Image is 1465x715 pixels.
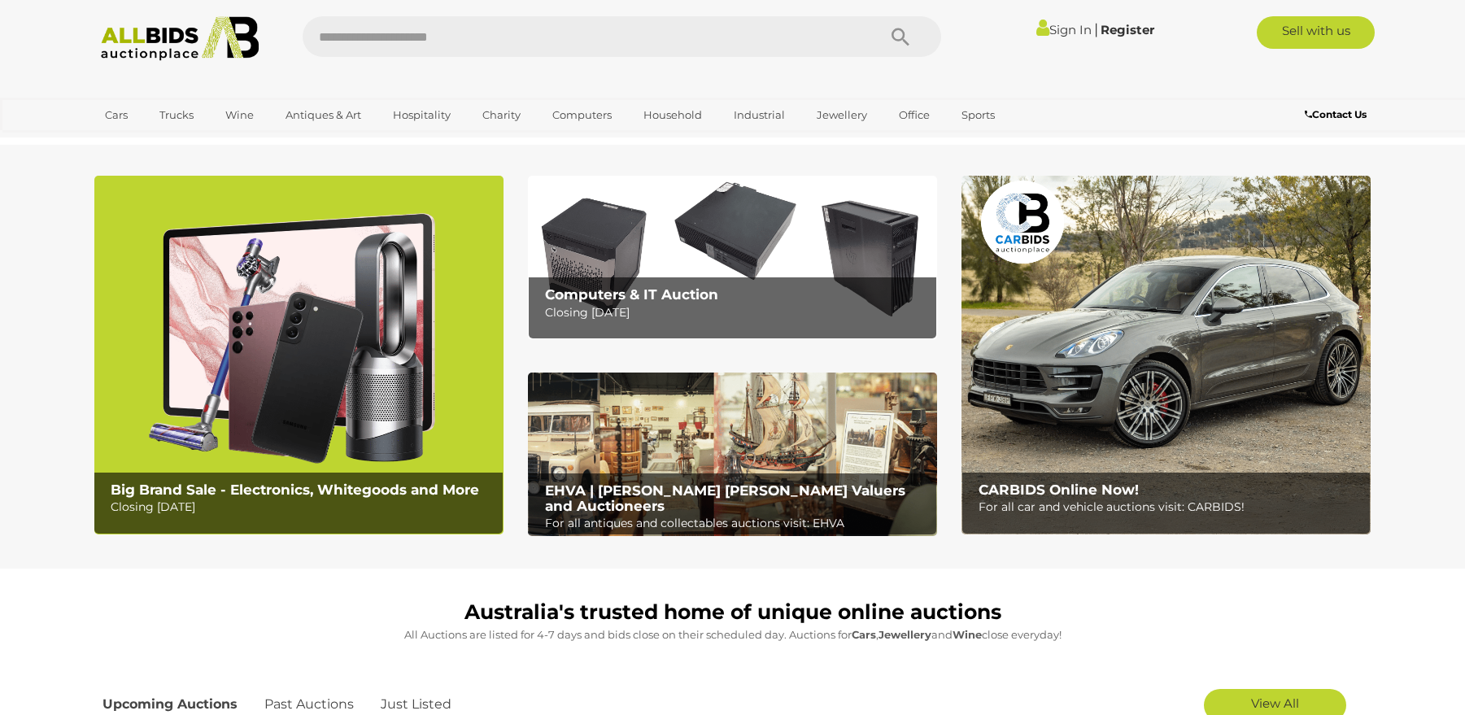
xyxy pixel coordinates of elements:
a: Hospitality [382,102,461,129]
strong: Wine [953,628,982,641]
img: CARBIDS Online Now! [961,176,1371,534]
img: EHVA | Evans Hastings Valuers and Auctioneers [528,373,937,537]
a: Sell with us [1257,16,1375,49]
a: Big Brand Sale - Electronics, Whitegoods and More Big Brand Sale - Electronics, Whitegoods and Mo... [94,176,504,534]
a: [GEOGRAPHIC_DATA] [94,129,231,155]
img: Allbids.com.au [92,16,268,61]
h1: Australia's trusted home of unique online auctions [102,601,1363,624]
span: View All [1251,695,1299,711]
span: | [1094,20,1098,38]
a: Sign In [1036,22,1092,37]
a: Cars [94,102,138,129]
a: Office [888,102,940,129]
a: Industrial [723,102,796,129]
a: Jewellery [806,102,878,129]
a: Register [1101,22,1154,37]
a: Wine [215,102,264,129]
strong: Cars [852,628,876,641]
a: Household [633,102,713,129]
a: Contact Us [1305,106,1371,124]
a: Computers & IT Auction Computers & IT Auction Closing [DATE] [528,176,937,339]
button: Search [860,16,941,57]
p: Closing [DATE] [545,303,928,323]
img: Computers & IT Auction [528,176,937,339]
a: Antiques & Art [275,102,372,129]
p: For all antiques and collectables auctions visit: EHVA [545,513,928,534]
a: Sports [951,102,1005,129]
p: Closing [DATE] [111,497,494,517]
a: Charity [472,102,531,129]
a: Trucks [149,102,204,129]
b: CARBIDS Online Now! [979,482,1139,498]
img: Big Brand Sale - Electronics, Whitegoods and More [94,176,504,534]
p: For all car and vehicle auctions visit: CARBIDS! [979,497,1362,517]
a: CARBIDS Online Now! CARBIDS Online Now! For all car and vehicle auctions visit: CARBIDS! [961,176,1371,534]
p: All Auctions are listed for 4-7 days and bids close on their scheduled day. Auctions for , and cl... [102,626,1363,644]
a: Computers [542,102,622,129]
b: EHVA | [PERSON_NAME] [PERSON_NAME] Valuers and Auctioneers [545,482,905,514]
a: EHVA | Evans Hastings Valuers and Auctioneers EHVA | [PERSON_NAME] [PERSON_NAME] Valuers and Auct... [528,373,937,537]
b: Contact Us [1305,108,1367,120]
b: Big Brand Sale - Electronics, Whitegoods and More [111,482,479,498]
b: Computers & IT Auction [545,286,718,303]
strong: Jewellery [879,628,931,641]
